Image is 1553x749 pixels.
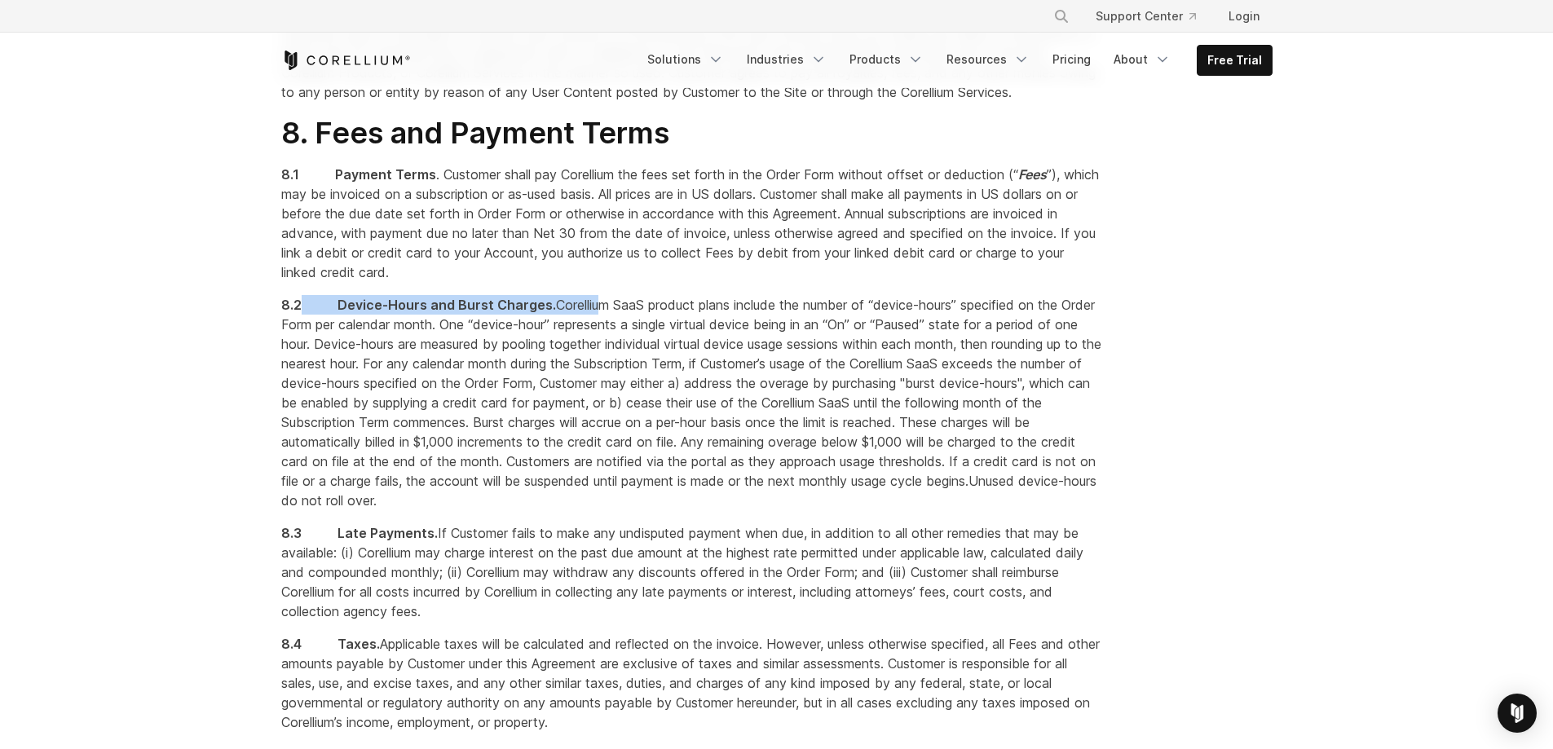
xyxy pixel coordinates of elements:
[737,45,836,74] a: Industries
[1018,166,1047,183] em: Fees
[638,45,1273,76] div: Navigation Menu
[937,45,1039,74] a: Resources
[1215,2,1273,31] a: Login
[1043,45,1101,74] a: Pricing
[1047,2,1076,31] button: Search
[281,525,438,541] span: 8.3 Late Payments.
[840,45,933,74] a: Products
[638,45,734,74] a: Solutions
[281,166,1099,280] span: . Customer shall pay Corellium the fees set forth in the Order Form without offset or deduction (...
[281,636,1100,730] span: Applicable taxes will be calculated and reflected on the invoice. However, unless otherwise speci...
[281,115,669,151] strong: 8. Fees and Payment Terms
[1104,45,1180,74] a: About
[281,295,1102,510] p: Burst charges will accrue on a per-hour basis once the limit is reached. These charges will be au...
[1198,46,1272,75] a: Free Trial
[281,51,411,70] a: Corellium Home
[1034,2,1273,31] div: Navigation Menu
[281,166,436,183] span: 8.1 Payment Terms
[281,525,1083,619] span: If Customer fails to make any undisputed payment when due, in addition to all other remedies that...
[281,297,556,313] span: 8.2 Device-Hours and Burst Charges.
[1498,694,1537,733] div: Open Intercom Messenger
[281,297,1101,430] span: Corellium SaaS product plans include the number of “device-hours” specified on the Order Form per...
[281,636,380,652] span: 8.4 Taxes.
[1083,2,1209,31] a: Support Center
